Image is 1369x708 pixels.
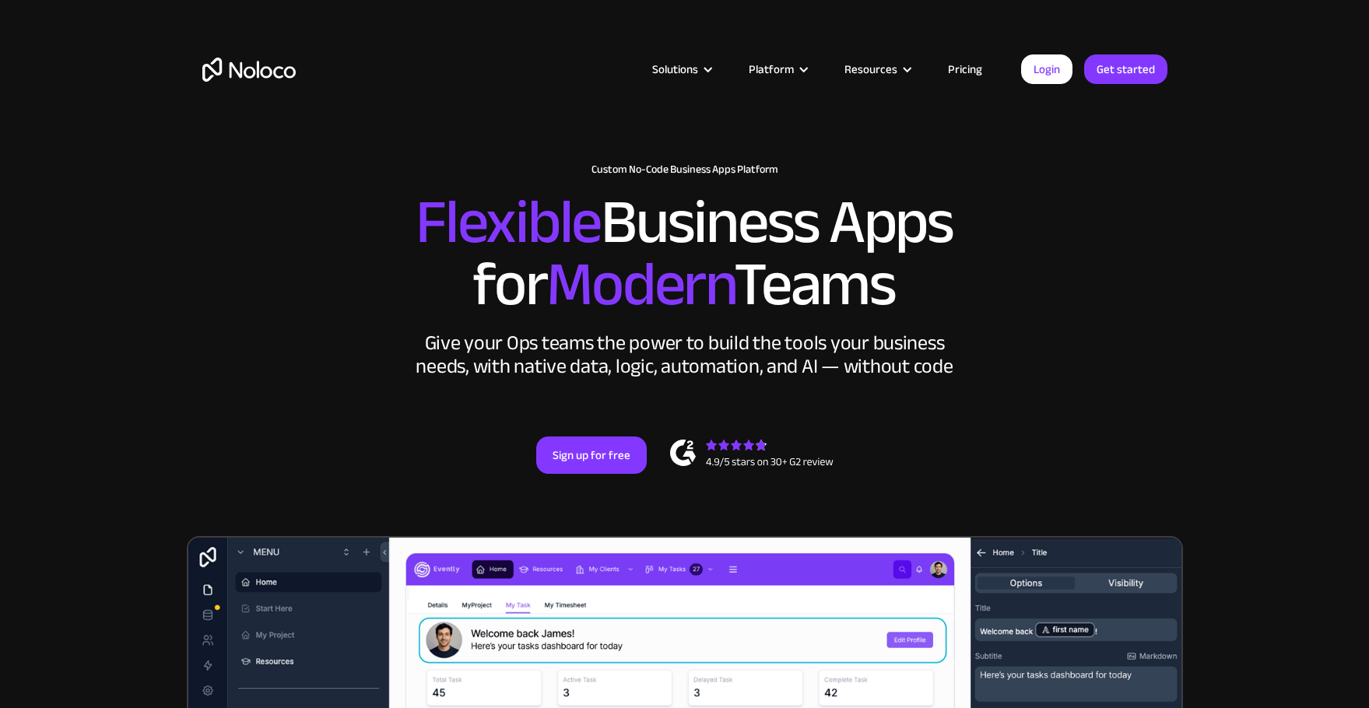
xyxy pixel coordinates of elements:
a: Login [1021,54,1072,84]
a: home [202,58,296,82]
div: Give your Ops teams the power to build the tools your business needs, with native data, logic, au... [412,331,957,378]
a: Get started [1084,54,1167,84]
div: Solutions [633,59,729,79]
h2: Business Apps for Teams [202,191,1167,316]
h1: Custom No-Code Business Apps Platform [202,163,1167,176]
div: Resources [825,59,928,79]
div: Solutions [652,59,698,79]
a: Sign up for free [536,436,647,474]
span: Flexible [416,164,601,280]
div: Platform [729,59,825,79]
div: Platform [749,59,794,79]
a: Pricing [928,59,1002,79]
div: Resources [844,59,897,79]
span: Modern [546,226,734,342]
